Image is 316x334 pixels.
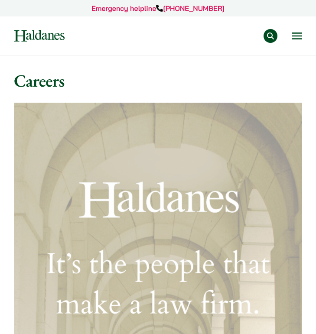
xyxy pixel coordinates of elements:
[14,30,65,42] img: Logo of Haldanes
[14,70,302,91] h1: Careers
[292,32,302,39] button: Open menu
[264,29,277,43] button: Search
[91,4,225,13] a: Emergency helpline[PHONE_NUMBER]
